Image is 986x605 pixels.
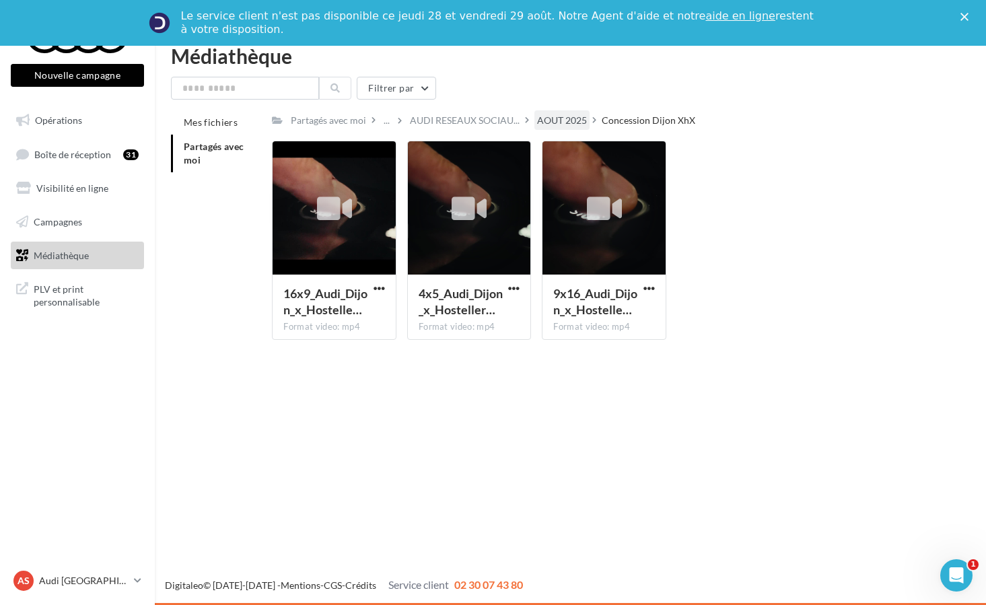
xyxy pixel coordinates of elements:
a: Médiathèque [8,242,147,270]
span: Campagnes [34,216,82,227]
img: Profile image for Service-Client [149,12,170,34]
a: PLV et print personnalisable [8,275,147,314]
div: Format video: mp4 [553,321,655,333]
span: Médiathèque [34,249,89,260]
span: PLV et print personnalisable [34,280,139,309]
button: Filtrer par [357,77,436,100]
div: Médiathèque [171,46,970,66]
span: 02 30 07 43 80 [454,578,523,591]
a: Digitaleo [165,579,203,591]
div: Format video: mp4 [419,321,520,333]
a: aide en ligne [705,9,775,22]
a: CGS [324,579,342,591]
div: Partagés avec moi [291,114,366,127]
div: Le service client n'est pas disponible ce jeudi 28 et vendredi 29 août. Notre Agent d'aide et not... [181,9,816,36]
span: 9x16_Audi_Dijon_x_Hostellerie_Levernois_V3_20sec [553,286,637,317]
span: © [DATE]-[DATE] - - - [165,579,523,591]
iframe: Intercom live chat [940,559,973,592]
a: Crédits [345,579,376,591]
a: AS Audi [GEOGRAPHIC_DATA] [11,568,144,594]
span: Opérations [35,114,82,126]
a: Mentions [281,579,320,591]
p: Audi [GEOGRAPHIC_DATA] [39,574,129,588]
span: Visibilité en ligne [36,182,108,194]
a: Campagnes [8,208,147,236]
div: Fermer [960,12,974,20]
span: AS [17,574,30,588]
span: Boîte de réception [34,148,111,159]
div: 31 [123,149,139,160]
a: Opérations [8,106,147,135]
span: 4x5_Audi_Dijon_x_Hostellerie_Levernois_V3_20sec [419,286,503,317]
button: Nouvelle campagne [11,64,144,87]
span: Service client [388,578,449,591]
div: Format video: mp4 [283,321,385,333]
div: Concession Dijon XhX [602,114,695,127]
span: 16x9_Audi_Dijon_x_Hostellerie_Levernois_V3_20sec [283,286,367,317]
a: Visibilité en ligne [8,174,147,203]
span: Partagés avec moi [184,141,244,166]
span: 1 [968,559,979,570]
a: Boîte de réception31 [8,140,147,169]
span: Mes fichiers [184,116,238,128]
span: AUDI RESEAUX SOCIAU... [410,114,520,127]
div: ... [381,111,392,130]
div: AOUT 2025 [537,114,587,127]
